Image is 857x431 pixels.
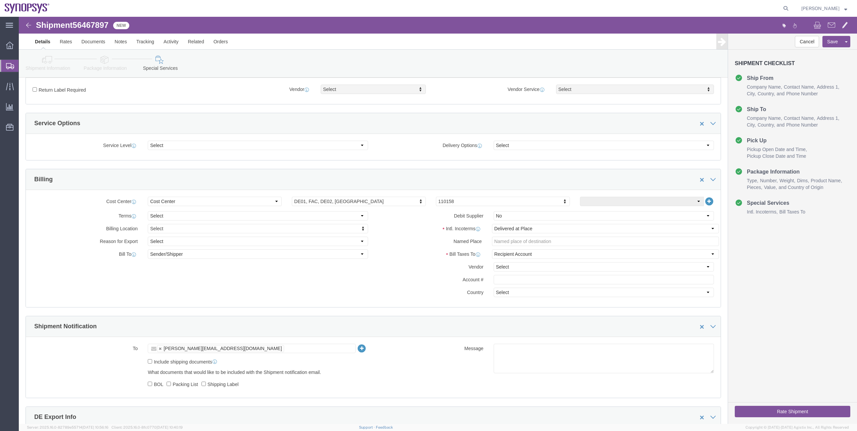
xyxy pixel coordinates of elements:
span: Copyright © [DATE]-[DATE] Agistix Inc., All Rights Reserved [746,425,849,430]
span: Client: 2025.16.0-8fc0770 [111,425,183,429]
a: Feedback [376,425,393,429]
span: [DATE] 10:56:16 [82,425,108,429]
button: [PERSON_NAME] [801,4,848,12]
span: [DATE] 10:40:19 [156,425,183,429]
span: Server: 2025.16.0-82789e55714 [27,425,108,429]
span: Rachelle Varela [801,5,840,12]
a: Support [359,425,376,429]
img: logo [5,3,50,13]
iframe: FS Legacy Container [19,17,857,424]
